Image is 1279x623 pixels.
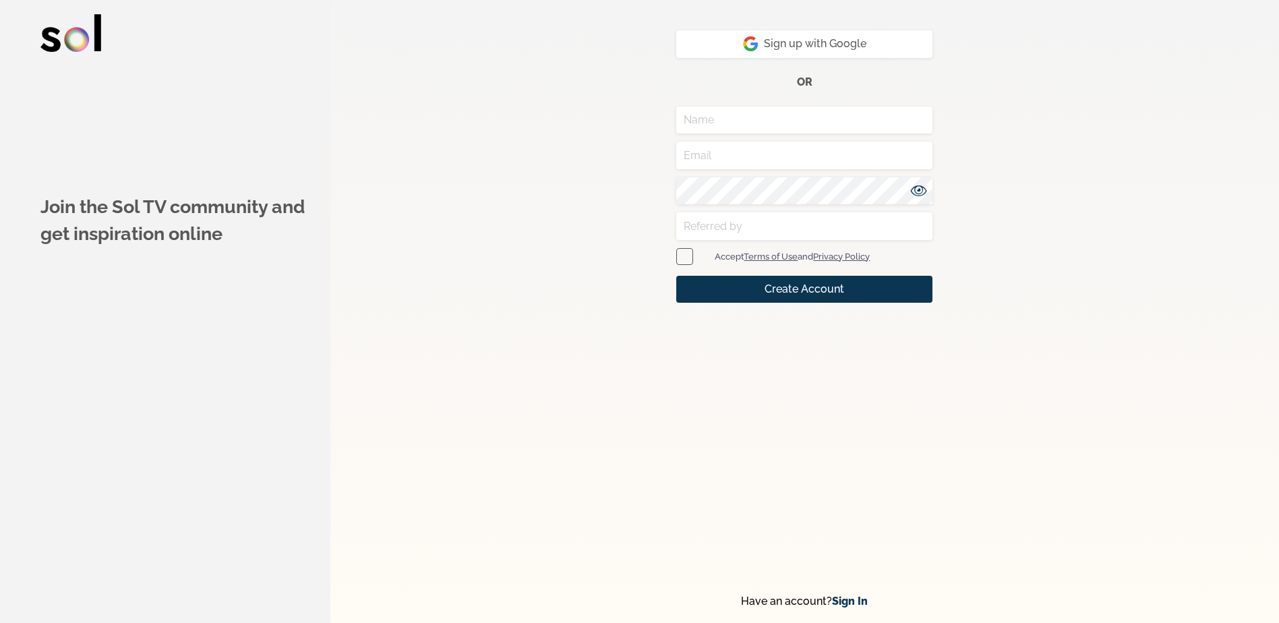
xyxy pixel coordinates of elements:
button: googleSign up with Google [676,30,932,58]
img: google [743,36,759,52]
input: Referred by [676,212,932,240]
h1: Join the Sol TV community and get inspiration online [40,194,309,248]
div: Have an account? [676,593,932,610]
div: or [676,66,932,107]
button: Create Account [676,276,932,303]
span: Sign up with Google [743,36,866,52]
img: logo [40,14,101,52]
a: Privacy Policy [813,251,870,262]
input: Name [676,107,932,134]
input: Email [676,142,932,169]
span: Create Account [765,281,844,297]
p: Accept and [715,248,870,265]
a: Terms of Use [744,251,798,262]
a: Sign In [832,595,868,607]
